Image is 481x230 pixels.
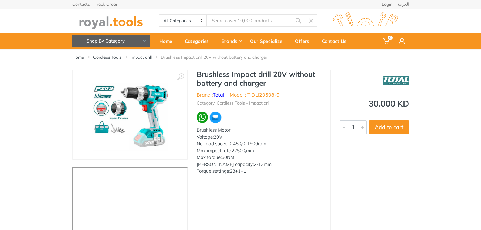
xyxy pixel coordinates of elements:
div: Home [155,35,181,47]
img: royal.tools Logo [322,12,409,29]
input: Site search [207,14,292,27]
li: Brushless Impact drill 20V without battery and charger [161,54,276,60]
a: Offers [291,33,318,49]
a: Contacts [72,2,90,6]
a: Categories [181,33,217,49]
img: Royal Tools - Brushless Impact drill 20V without battery and charger [92,77,168,153]
div: Max torque:60NM [197,154,321,161]
a: 0 [379,33,395,49]
img: wa.webp [197,112,208,123]
div: [PERSON_NAME] capacity:2-13mm [197,161,321,168]
a: Total [213,92,224,98]
h1: Brushless Impact drill 20V without battery and charger [197,70,321,88]
button: Shop By Category [72,35,150,47]
button: Add to cart [369,120,409,134]
img: royal.tools Logo [67,12,154,29]
div: No-load speed:0-450/0-1900rpm [197,140,321,147]
div: Torque settings:23+1+1 [197,168,321,175]
li: Brand : [197,91,224,98]
div: Voltage:20V [197,134,321,141]
div: Max impact rate:22500/min [197,147,321,154]
div: Brushless Motor [197,127,321,134]
a: Contact Us [318,33,355,49]
div: Brands [217,35,246,47]
a: Home [155,33,181,49]
li: Model : TIDLI20608-0 [230,91,279,98]
span: 0 [388,36,393,40]
a: Login [382,2,392,6]
a: Track Order [95,2,117,6]
div: Our Specialize [246,35,291,47]
a: العربية [397,2,409,6]
div: Categories [181,35,217,47]
select: Category [159,15,207,26]
a: Cordless Tools [93,54,121,60]
a: Impact drill [130,54,152,60]
nav: breadcrumb [72,54,409,60]
li: Category: Cordless Tools - Impact drill [197,100,270,106]
div: Contact Us [318,35,355,47]
div: Offers [291,35,318,47]
a: Home [72,54,84,60]
img: Total [383,73,409,88]
a: Our Specialize [246,33,291,49]
div: 30.000 KD [340,99,409,108]
img: ma.webp [209,111,222,124]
